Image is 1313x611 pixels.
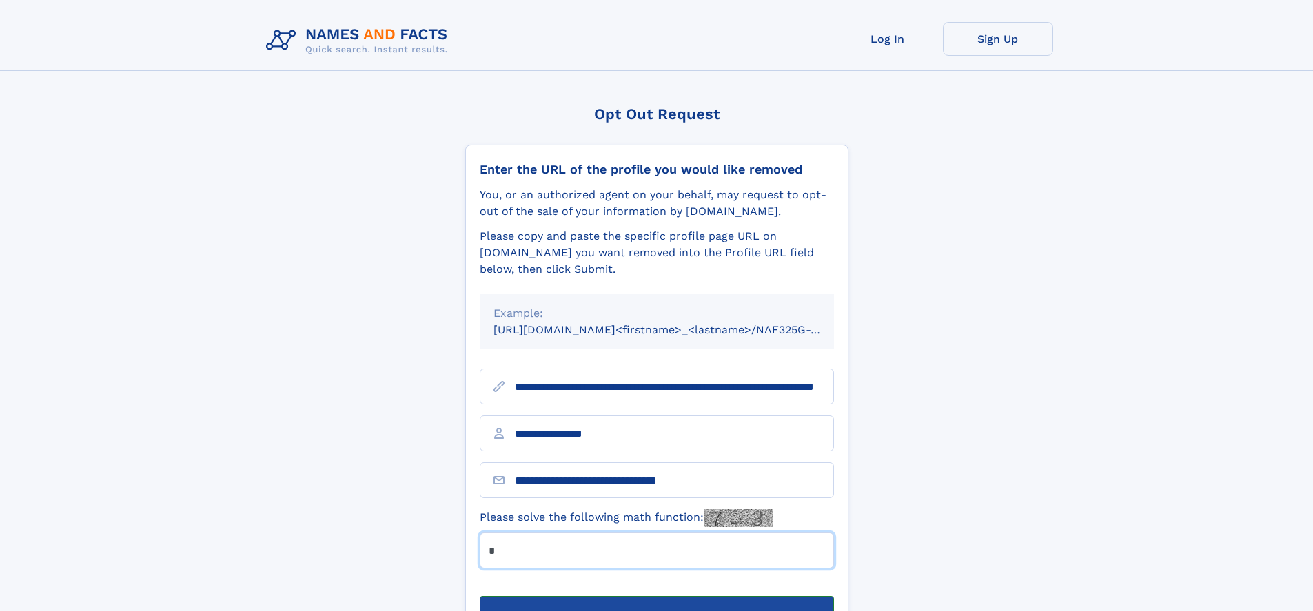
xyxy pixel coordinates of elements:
[480,228,834,278] div: Please copy and paste the specific profile page URL on [DOMAIN_NAME] you want removed into the Pr...
[480,187,834,220] div: You, or an authorized agent on your behalf, may request to opt-out of the sale of your informatio...
[493,323,860,336] small: [URL][DOMAIN_NAME]<firstname>_<lastname>/NAF325G-xxxxxxxx
[833,22,943,56] a: Log In
[493,305,820,322] div: Example:
[261,22,459,59] img: Logo Names and Facts
[480,162,834,177] div: Enter the URL of the profile you would like removed
[943,22,1053,56] a: Sign Up
[465,105,848,123] div: Opt Out Request
[480,509,773,527] label: Please solve the following math function:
